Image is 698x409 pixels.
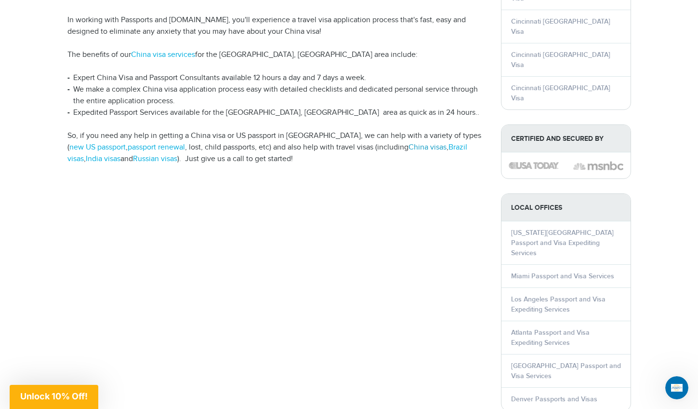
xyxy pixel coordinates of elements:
a: [GEOGRAPHIC_DATA] Passport and Visa Services [511,362,621,380]
a: passport renewal [128,143,185,152]
li: Expedited Passport Services available for the [GEOGRAPHIC_DATA], [GEOGRAPHIC_DATA] area as quick ... [67,107,487,119]
a: China visas [408,143,447,152]
a: Cincinnati [GEOGRAPHIC_DATA] Visa [511,84,610,102]
a: Miami Passport and Visa Services [511,272,614,280]
p: The benefits of our for the [GEOGRAPHIC_DATA], [GEOGRAPHIC_DATA] area include: [67,49,487,61]
a: Los Angeles Passport and Visa Expediting Services [511,295,606,314]
a: [US_STATE][GEOGRAPHIC_DATA] Passport and Visa Expediting Services [511,229,614,257]
a: Atlanta Passport and Visa Expediting Services [511,328,590,347]
img: image description [509,162,559,169]
iframe: Intercom live chat [665,376,688,399]
a: Brazil visas [67,143,467,164]
a: India visas [86,154,120,164]
a: Cincinnati [GEOGRAPHIC_DATA] Visa [511,17,610,36]
strong: LOCAL OFFICES [501,194,631,221]
img: image description [573,160,623,172]
a: Cincinnati [GEOGRAPHIC_DATA] Visa [511,51,610,69]
span: Unlock 10% Off! [20,391,88,401]
li: Expert China Visa and Passport Consultants available 12 hours a day and 7 days a week. [67,72,487,84]
li: We make a complex China visa application process easy with detailed checklists and dedicated pers... [67,84,487,107]
strong: Certified and Secured by [501,125,631,152]
a: China visa services [131,50,195,59]
p: In working with Passports and [DOMAIN_NAME], you'll experience a travel visa application process ... [67,14,487,38]
a: Russian visas [133,154,177,164]
div: Unlock 10% Off! [10,385,98,409]
p: So, if you need any help in getting a China visa or US passport in [GEOGRAPHIC_DATA], we can help... [67,130,487,165]
a: new US passport [69,143,126,152]
a: Denver Passports and Visas [511,395,597,403]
